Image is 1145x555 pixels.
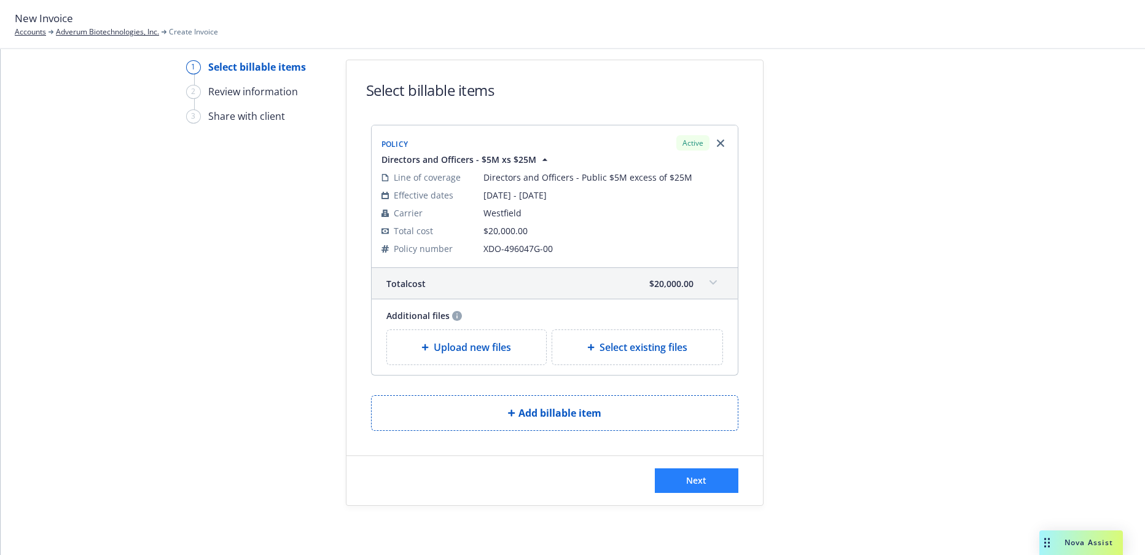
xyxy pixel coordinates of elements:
a: Remove browser [713,136,728,151]
button: Directors and Officers - $5M xs $25M [381,153,551,166]
a: Adverum Biotechnologies, Inc. [56,26,159,37]
span: Westfield [483,207,728,219]
button: Next [655,468,738,493]
span: Policy number [394,242,453,255]
div: 2 [186,85,201,99]
span: Directors and Officers - $5M xs $25M [381,153,536,166]
div: Totalcost$20,000.00 [372,268,738,299]
span: $20,000.00 [649,277,694,290]
button: Add billable item [371,395,738,431]
span: Nova Assist [1065,537,1113,548]
button: Nova Assist [1039,530,1123,555]
span: Additional files [386,309,450,322]
div: Select existing files [552,329,723,365]
span: Line of coverage [394,171,461,184]
span: Upload new files [434,340,511,355]
span: Total cost [386,277,426,290]
div: 1 [186,60,201,74]
span: Create Invoice [169,26,218,37]
div: 3 [186,109,201,124]
span: Carrier [394,207,423,219]
span: $20,000.00 [483,225,528,237]
div: Share with client [208,109,285,124]
div: Review information [208,84,298,99]
span: Next [686,474,706,486]
span: Effective dates [394,189,453,202]
h1: Select billable items [366,80,494,100]
div: Upload new files [386,329,547,365]
span: New Invoice [15,10,73,26]
div: Active [676,135,709,151]
a: Accounts [15,26,46,37]
span: Policy [381,139,408,149]
span: Add billable item [518,406,601,420]
div: Select billable items [208,60,306,74]
span: XDO-496047G-00 [483,242,728,255]
span: [DATE] - [DATE] [483,189,728,202]
span: Directors and Officers - Public $5M excess of $25M [483,171,728,184]
div: Drag to move [1039,530,1055,555]
span: Select existing files [600,340,687,355]
span: Total cost [394,224,433,237]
